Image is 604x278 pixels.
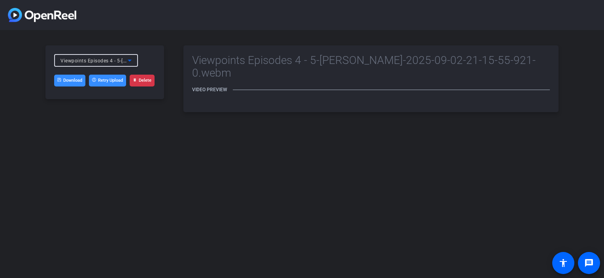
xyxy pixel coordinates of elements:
span: Viewpoints Episodes 4 - 5-[PERSON_NAME]-2025-09-02-21-15-55-921-0.webm [60,57,240,64]
mat-icon: message [584,258,594,268]
a: Download [54,75,85,86]
h2: Viewpoints Episodes 4 - 5-[PERSON_NAME]-2025-09-02-21-15-55-921-0.webm [192,54,550,79]
mat-icon: accessibility [559,258,568,268]
img: Logo [8,8,76,22]
h3: Video Preview [192,87,550,92]
button: Delete [130,75,155,86]
button: Retry Upload [89,75,126,86]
